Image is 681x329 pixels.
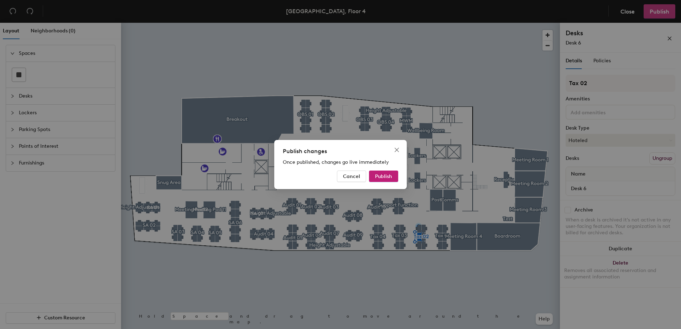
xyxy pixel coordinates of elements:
button: Publish [369,171,398,182]
button: Close [391,144,402,156]
span: Once published, changes go live immediately [283,159,389,165]
span: Cancel [343,173,360,179]
span: Publish [375,173,392,179]
span: Close [391,147,402,153]
span: close [394,147,400,153]
div: Publish changes [283,147,398,156]
button: Cancel [337,171,366,182]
